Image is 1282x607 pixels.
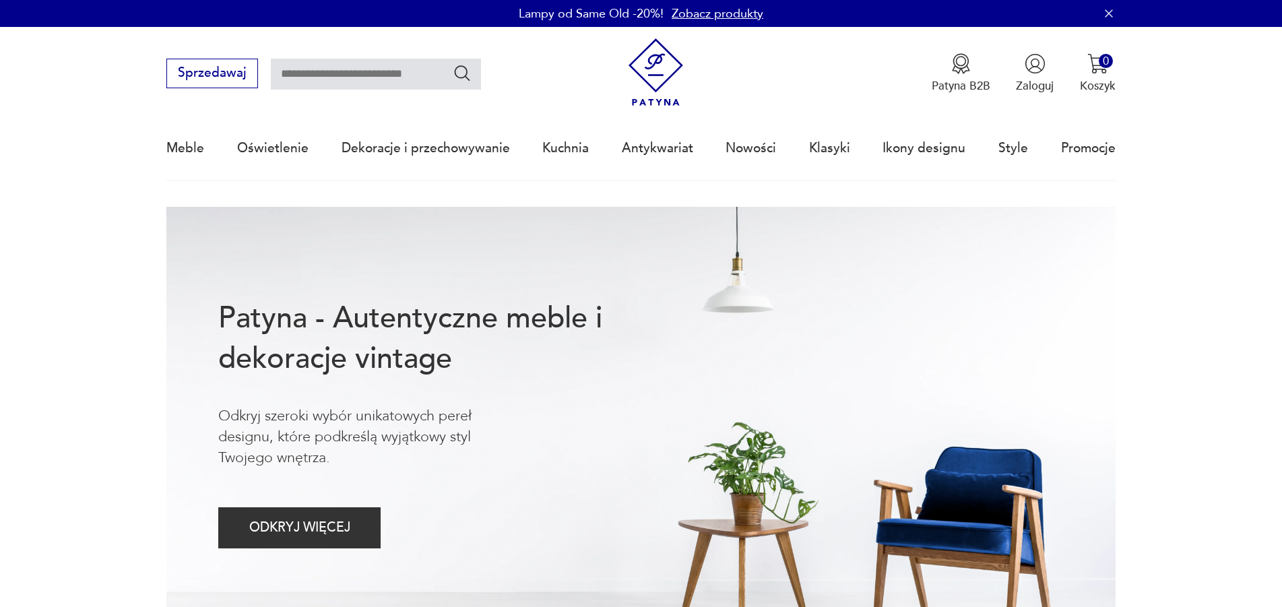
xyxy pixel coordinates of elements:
[932,78,990,94] p: Patyna B2B
[542,117,589,179] a: Kuchnia
[622,117,693,179] a: Antykwariat
[519,5,664,22] p: Lampy od Same Old -20%!
[1080,78,1116,94] p: Koszyk
[932,53,990,94] button: Patyna B2B
[622,38,690,106] img: Patyna - sklep z meblami i dekoracjami vintage
[1099,54,1113,68] div: 0
[218,298,655,379] h1: Patyna - Autentyczne meble i dekoracje vintage
[998,117,1028,179] a: Style
[218,507,381,548] button: ODKRYJ WIĘCEJ
[672,5,763,22] a: Zobacz produkty
[1080,53,1116,94] button: 0Koszyk
[166,59,257,88] button: Sprzedawaj
[342,117,510,179] a: Dekoracje i przechowywanie
[218,406,525,469] p: Odkryj szeroki wybór unikatowych pereł designu, które podkreślą wyjątkowy styl Twojego wnętrza.
[1025,53,1046,74] img: Ikonka użytkownika
[951,53,971,74] img: Ikona medalu
[809,117,850,179] a: Klasyki
[166,117,204,179] a: Meble
[218,523,381,534] a: ODKRYJ WIĘCEJ
[932,53,990,94] a: Ikona medaluPatyna B2B
[1061,117,1116,179] a: Promocje
[453,63,472,83] button: Szukaj
[237,117,309,179] a: Oświetlenie
[1087,53,1108,74] img: Ikona koszyka
[166,69,257,79] a: Sprzedawaj
[726,117,776,179] a: Nowości
[1016,78,1054,94] p: Zaloguj
[1016,53,1054,94] button: Zaloguj
[883,117,965,179] a: Ikony designu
